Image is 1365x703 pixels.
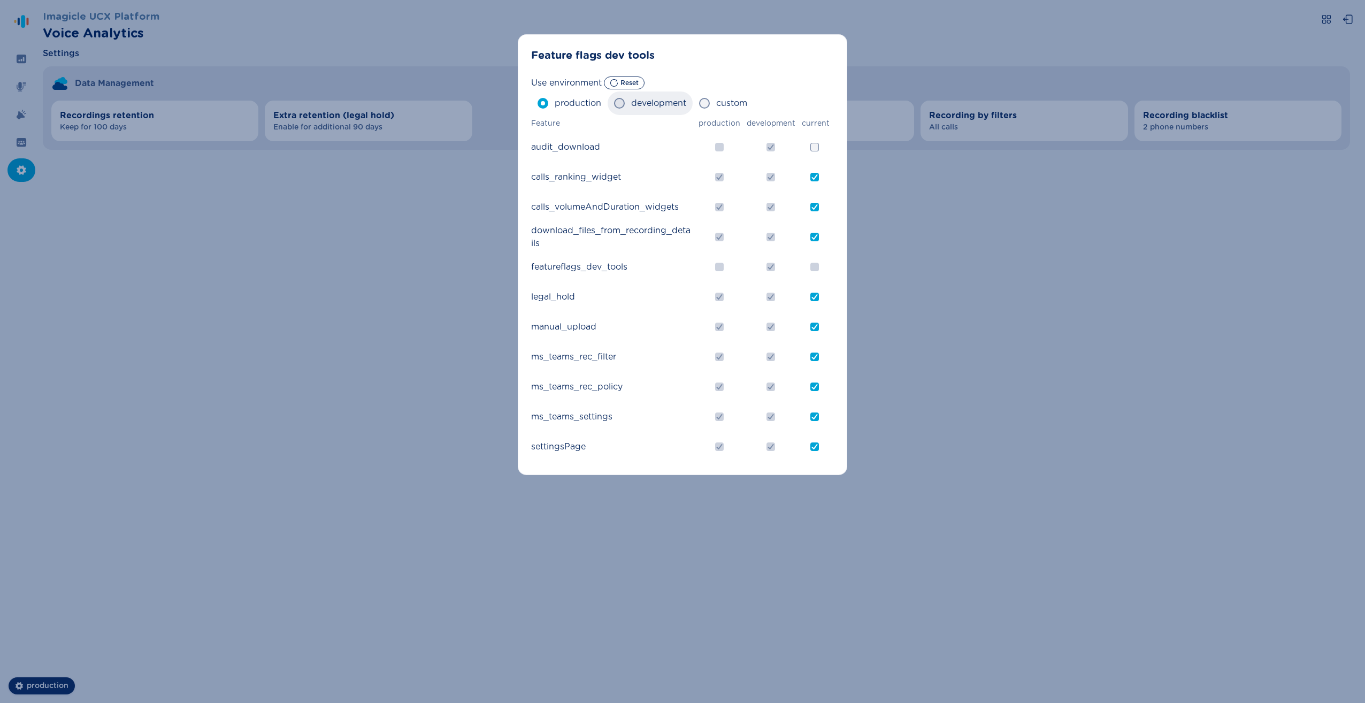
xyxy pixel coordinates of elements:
span: calls_volumeAndDuration_widgets [531,203,679,211]
div: development [747,118,795,129]
span: ms_teams_rec_policy [531,383,623,391]
span: custom [716,97,747,110]
span: ms_teams_rec_filter [531,353,616,361]
span: audit_download [531,143,600,151]
span: legal_hold [531,293,575,301]
span: Use environment [531,77,602,89]
span: development [631,97,686,110]
span: download_files_from_recording_details [531,226,691,248]
div: production [699,118,740,129]
button: Reset [604,77,645,89]
div: current [802,118,834,129]
span: manual_upload [531,323,596,331]
header: Feature flags dev tools [531,48,834,64]
span: calls_ranking_widget [531,173,621,181]
span: ms_teams_settings [531,412,612,421]
span: production [555,97,601,110]
span: settingsPage [531,442,586,451]
span: featureflags_dev_tools [531,263,627,271]
div: Feature [531,118,692,129]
